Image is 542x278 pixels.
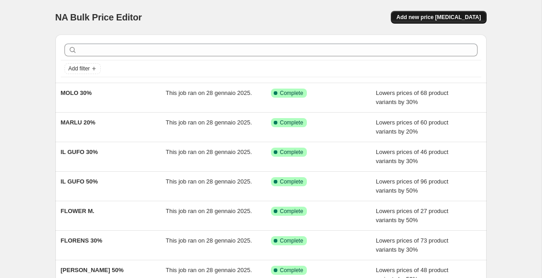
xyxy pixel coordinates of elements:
[166,89,252,96] span: This job ran on 28 gennaio 2025.
[280,208,303,215] span: Complete
[61,237,103,244] span: FLORENS 30%
[376,119,448,135] span: Lowers prices of 60 product variants by 20%
[280,89,303,97] span: Complete
[61,178,98,185] span: IL GUFO 50%
[61,89,92,96] span: MOLO 30%
[166,237,252,244] span: This job ran on 28 gennaio 2025.
[376,237,448,253] span: Lowers prices of 73 product variants by 30%
[61,208,94,214] span: FLOWER M.
[166,119,252,126] span: This job ran on 28 gennaio 2025.
[376,208,448,223] span: Lowers prices of 27 product variants by 50%
[376,149,448,164] span: Lowers prices of 46 product variants by 30%
[55,12,142,22] span: NA Bulk Price Editor
[391,11,486,24] button: Add new price [MEDICAL_DATA]
[280,267,303,274] span: Complete
[64,63,101,74] button: Add filter
[166,208,252,214] span: This job ran on 28 gennaio 2025.
[396,14,481,21] span: Add new price [MEDICAL_DATA]
[166,267,252,273] span: This job ran on 28 gennaio 2025.
[166,178,252,185] span: This job ran on 28 gennaio 2025.
[61,149,98,155] span: IL GUFO 30%
[61,267,124,273] span: [PERSON_NAME] 50%
[280,149,303,156] span: Complete
[61,119,96,126] span: MARLU 20%
[280,237,303,244] span: Complete
[376,89,448,105] span: Lowers prices of 68 product variants by 30%
[166,149,252,155] span: This job ran on 28 gennaio 2025.
[280,119,303,126] span: Complete
[280,178,303,185] span: Complete
[69,65,90,72] span: Add filter
[376,178,448,194] span: Lowers prices of 96 product variants by 50%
